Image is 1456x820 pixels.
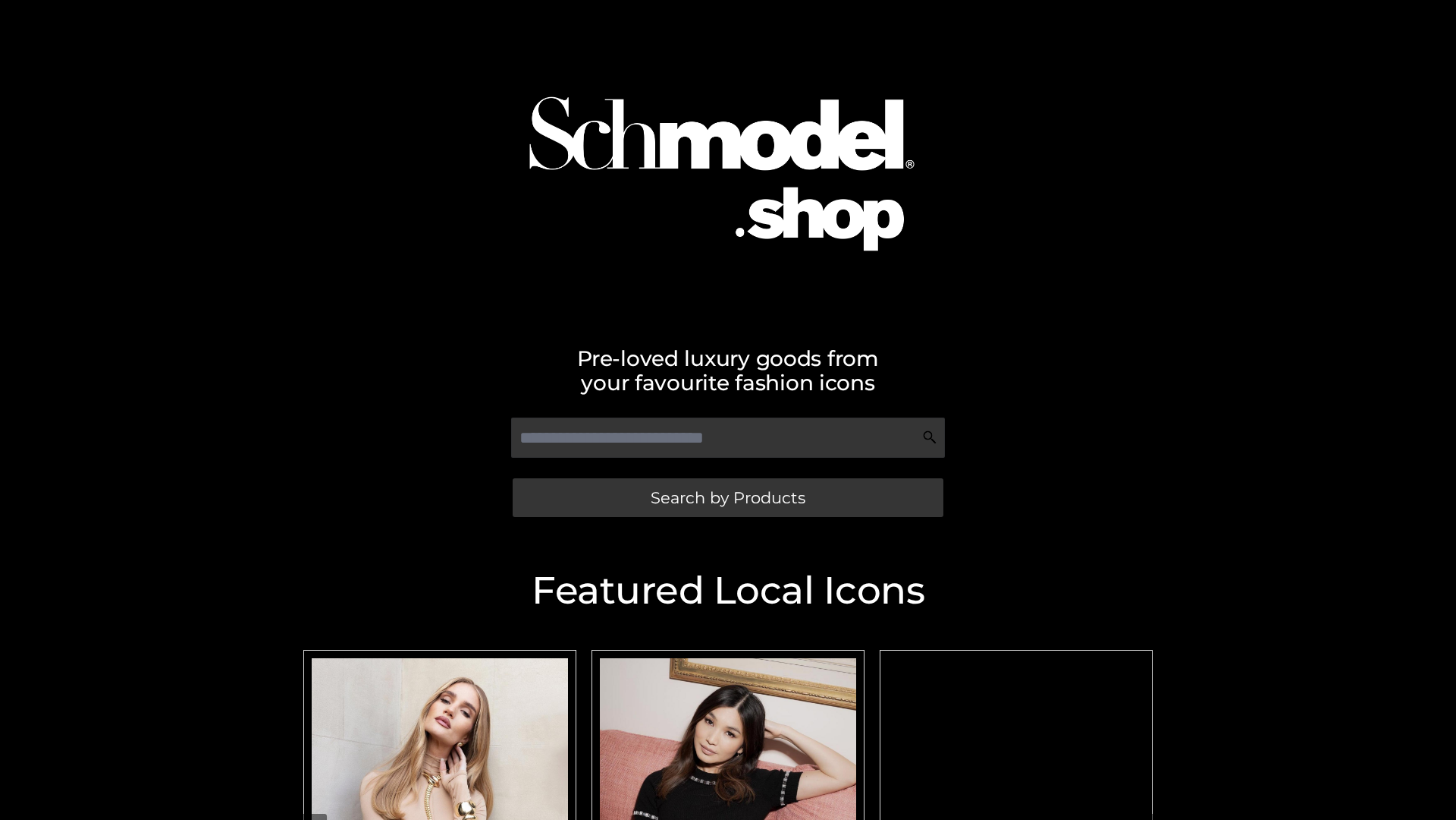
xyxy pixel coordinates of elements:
[922,430,937,445] img: Search Icon
[651,490,805,506] span: Search by Products
[513,478,943,517] a: Search by Products
[296,346,1160,395] h2: Pre-loved luxury goods from your favourite fashion icons
[296,572,1160,610] h2: Featured Local Icons​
